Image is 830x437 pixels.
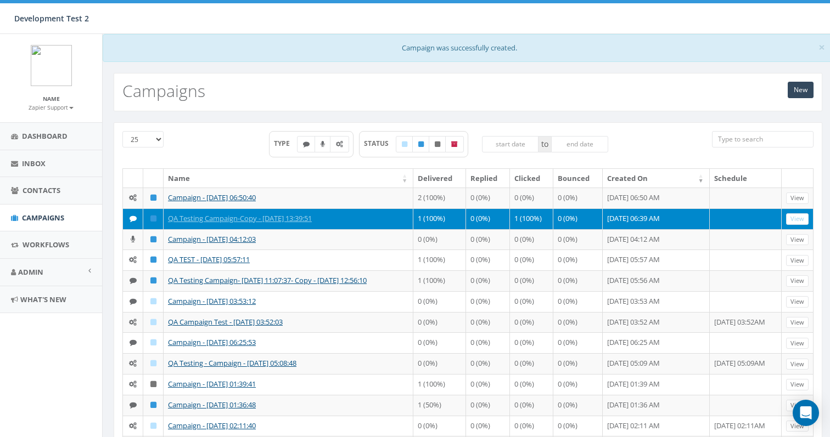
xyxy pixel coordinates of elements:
i: Text SMS [130,277,137,284]
td: 2 (100%) [413,188,466,208]
label: Unpublished [429,136,446,152]
td: [DATE] 02:11 AM [603,416,710,436]
td: 0 (0%) [413,229,466,250]
img: logo.png [31,45,72,86]
td: 0 (0%) [553,270,602,291]
input: start date [482,136,539,152]
th: Created On: activate to sort column ascending [603,169,710,188]
th: Schedule [710,169,782,188]
td: 0 (0%) [466,208,510,229]
label: Archived [445,136,464,152]
span: to [539,136,551,152]
i: Draft [150,422,156,429]
label: Text SMS [297,136,316,152]
td: 1 (100%) [413,208,466,229]
a: View [786,379,809,390]
span: Dashboard [22,131,68,141]
a: View [786,234,809,246]
i: Ringless Voice Mail [131,236,135,243]
td: [DATE] 06:39 AM [603,208,710,229]
td: [DATE] 01:36 AM [603,395,710,416]
td: 0 (0%) [413,353,466,374]
td: 0 (0%) [413,312,466,333]
a: View [786,213,809,225]
td: 1 (50%) [413,395,466,416]
i: Text SMS [303,141,310,147]
a: New [788,82,814,98]
i: Published [150,401,156,408]
a: View [786,359,809,370]
td: [DATE] 03:52 AM [603,312,710,333]
i: Automated Message [129,256,137,263]
button: Close [818,42,825,53]
td: 0 (0%) [553,332,602,353]
a: Campaign - [DATE] 06:50:40 [168,192,256,202]
a: View [786,317,809,328]
small: Zapier Support [29,104,74,111]
span: STATUS [364,139,396,148]
td: 0 (0%) [510,249,554,270]
td: 0 (0%) [466,312,510,333]
span: Admin [18,267,43,277]
td: 0 (0%) [553,188,602,208]
td: 0 (0%) [553,312,602,333]
a: View [786,338,809,349]
th: Clicked [510,169,554,188]
a: View [786,400,809,411]
td: 0 (0%) [413,416,466,436]
td: 1 (100%) [413,374,466,395]
i: Text SMS [130,215,137,222]
h2: Campaigns [122,82,205,100]
i: Text SMS [130,401,137,408]
a: QA Testing Campaign-Copy - [DATE] 13:39:51 [168,213,312,223]
label: Published [412,136,430,152]
td: 0 (0%) [510,395,554,416]
a: Campaign - [DATE] 04:12:03 [168,234,256,244]
span: TYPE [274,139,298,148]
td: 0 (0%) [553,291,602,312]
th: Replied [466,169,510,188]
td: 0 (0%) [510,374,554,395]
i: Unpublished [435,141,440,147]
i: Text SMS [130,298,137,305]
i: Draft [150,339,156,346]
i: Automated Message [129,194,137,201]
td: 0 (0%) [413,291,466,312]
i: Automated Message [336,141,343,147]
td: [DATE] 05:09AM [710,353,782,374]
span: Inbox [22,158,46,168]
td: 0 (0%) [466,353,510,374]
td: [DATE] 05:57 AM [603,249,710,270]
i: Draft [402,141,407,147]
a: View [786,192,809,204]
input: Type to search [712,131,814,147]
a: QA TEST - [DATE] 05:57:11 [168,254,250,264]
span: What's New [20,294,66,304]
i: Published [150,256,156,263]
td: 0 (0%) [553,249,602,270]
td: [DATE] 06:50 AM [603,188,710,208]
span: Campaigns [22,213,64,223]
td: 0 (0%) [466,291,510,312]
i: Draft [150,298,156,305]
label: Automated Message [330,136,349,152]
td: 0 (0%) [413,332,466,353]
td: 0 (0%) [510,188,554,208]
a: Campaign - [DATE] 01:36:48 [168,400,256,410]
td: [DATE] 03:52AM [710,312,782,333]
td: [DATE] 05:56 AM [603,270,710,291]
td: 0 (0%) [553,395,602,416]
td: [DATE] 04:12 AM [603,229,710,250]
a: View [786,296,809,308]
td: 0 (0%) [466,332,510,353]
i: Draft [150,360,156,367]
a: Campaign - [DATE] 01:39:41 [168,379,256,389]
label: Draft [396,136,413,152]
td: 0 (0%) [466,374,510,395]
i: Draft [150,319,156,326]
a: View [786,255,809,266]
i: Published [150,215,156,222]
td: 0 (0%) [510,312,554,333]
small: Name [43,95,60,103]
i: Published [150,277,156,284]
